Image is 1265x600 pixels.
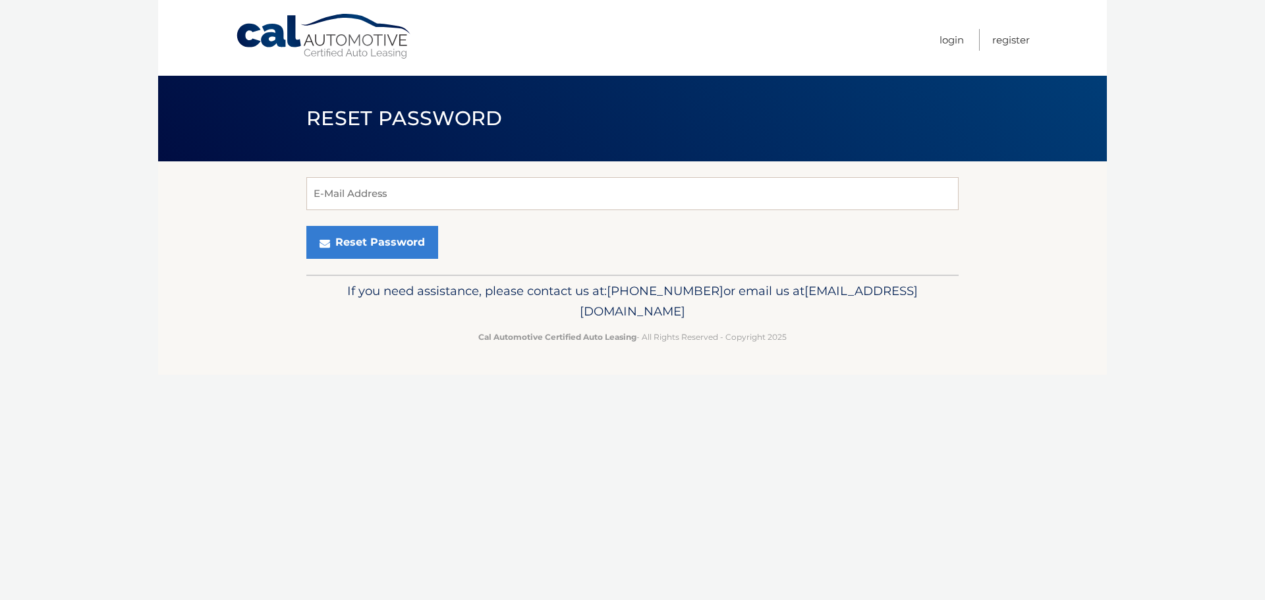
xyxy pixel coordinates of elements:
span: [PHONE_NUMBER] [607,283,723,298]
button: Reset Password [306,226,438,259]
strong: Cal Automotive Certified Auto Leasing [478,332,636,342]
a: Register [992,29,1030,51]
a: Login [940,29,964,51]
p: If you need assistance, please contact us at: or email us at [315,281,950,323]
p: - All Rights Reserved - Copyright 2025 [315,330,950,344]
input: E-Mail Address [306,177,959,210]
span: Reset Password [306,106,502,130]
a: Cal Automotive [235,13,413,60]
